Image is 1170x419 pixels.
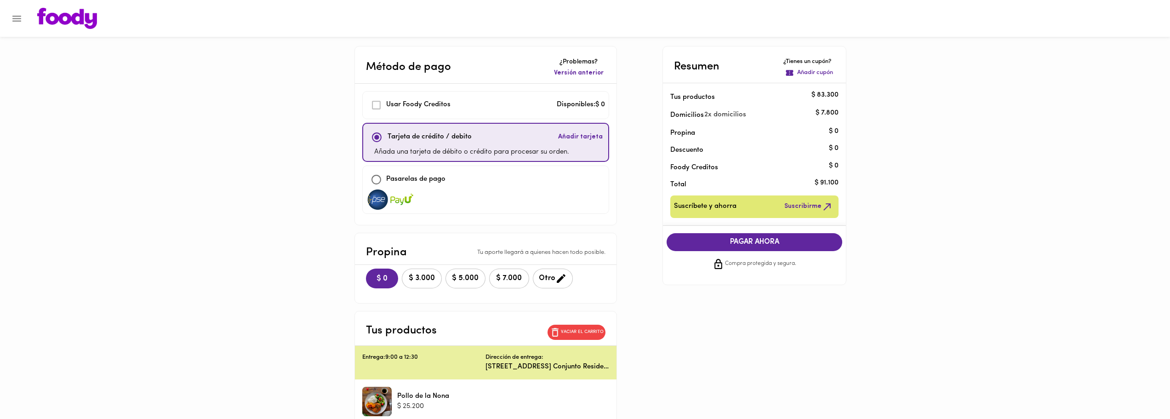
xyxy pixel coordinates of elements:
img: logo.png [37,8,97,29]
button: Menu [6,7,28,30]
p: Total [670,180,824,189]
iframe: Messagebird Livechat Widget [1117,366,1161,410]
p: $ 7.800 [816,109,839,118]
p: [STREET_ADDRESS] Conjunto Residencial [PERSON_NAME] [485,362,609,372]
img: visa [366,189,389,210]
p: Tus productos [366,322,437,339]
button: Añadir cupón [783,67,835,79]
button: $ 7.000 [489,269,529,288]
img: visa [390,189,413,210]
button: Suscribirme [782,199,835,214]
p: $ 91.100 [815,178,839,188]
span: $ 5.000 [451,274,479,283]
button: $ 0 [366,269,398,288]
p: Disponibles: $ 0 [557,100,605,110]
span: PAGAR AHORA [676,238,833,247]
p: Vaciar el carrito [561,329,604,335]
p: $ 83.300 [811,91,839,100]
button: $ 3.000 [402,269,442,288]
p: ¿Problemas? [552,57,605,67]
p: Usar Foody Creditos [386,100,451,110]
p: ¿Tienes un cupón? [783,57,835,66]
div: Pollo de la Nona [362,387,392,416]
p: $ 0 [829,143,839,153]
span: Otro [539,273,567,284]
p: Pasarelas de pago [386,174,445,185]
span: $ 0 [373,275,391,283]
span: Compra protegida y segura. [725,259,796,269]
p: Tus productos [670,92,824,102]
span: 2 x domicilios [704,109,746,121]
span: Versión anterior [554,69,604,78]
button: PAGAR AHORA [667,233,842,251]
p: Domicilios [670,110,704,120]
span: Suscríbete y ahorra [674,201,736,212]
span: $ 7.000 [495,274,523,283]
p: Pollo de la Nona [397,391,449,401]
button: $ 5.000 [445,269,485,288]
p: Resumen [674,58,719,75]
p: Método de pago [366,59,451,75]
p: Tu aporte llegará a quienes hacen todo posible. [477,248,605,257]
p: Descuento [670,145,703,155]
p: Propina [366,244,407,261]
span: Suscribirme [784,201,833,212]
p: Dirección de entrega: [485,353,543,362]
button: Otro [533,269,573,288]
button: Versión anterior [552,67,605,80]
span: $ 3.000 [408,274,436,283]
span: Añadir tarjeta [558,132,603,142]
p: $ 0 [829,126,839,136]
p: Propina [670,128,824,138]
p: Añada una tarjeta de débito o crédito para procesar su orden. [374,147,569,158]
p: Añadir cupón [797,69,833,77]
p: $ 25.200 [397,402,449,411]
p: Tarjeta de crédito / debito [388,132,472,143]
p: Foody Creditos [670,163,824,172]
button: Vaciar el carrito [548,325,605,340]
p: $ 0 [829,161,839,171]
button: Añadir tarjeta [556,127,605,147]
p: Entrega: 9:00 a 12:30 [362,353,486,362]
